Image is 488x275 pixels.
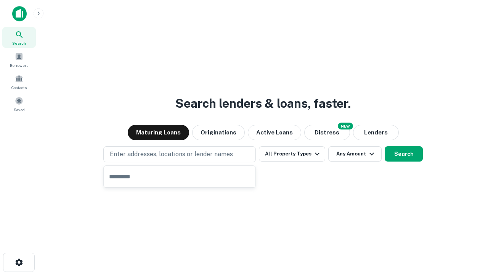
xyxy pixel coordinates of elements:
iframe: Chat Widget [450,214,488,251]
a: Contacts [2,71,36,92]
h3: Search lenders & loans, faster. [175,94,351,113]
span: Search [12,40,26,46]
span: Borrowers [10,62,28,68]
a: Saved [2,94,36,114]
a: Borrowers [2,49,36,70]
button: Maturing Loans [128,125,189,140]
p: Enter addresses, locations or lender names [110,150,233,159]
button: Lenders [353,125,399,140]
button: Enter addresses, locations or lender names [103,146,256,162]
span: Saved [14,107,25,113]
button: Search [385,146,423,162]
img: capitalize-icon.png [12,6,27,21]
button: Any Amount [328,146,382,162]
a: Search [2,27,36,48]
span: Contacts [11,84,27,91]
button: All Property Types [259,146,325,162]
button: Search distressed loans with lien and other non-mortgage details. [304,125,350,140]
div: NEW [338,123,353,129]
button: Originations [192,125,245,140]
button: Active Loans [248,125,301,140]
